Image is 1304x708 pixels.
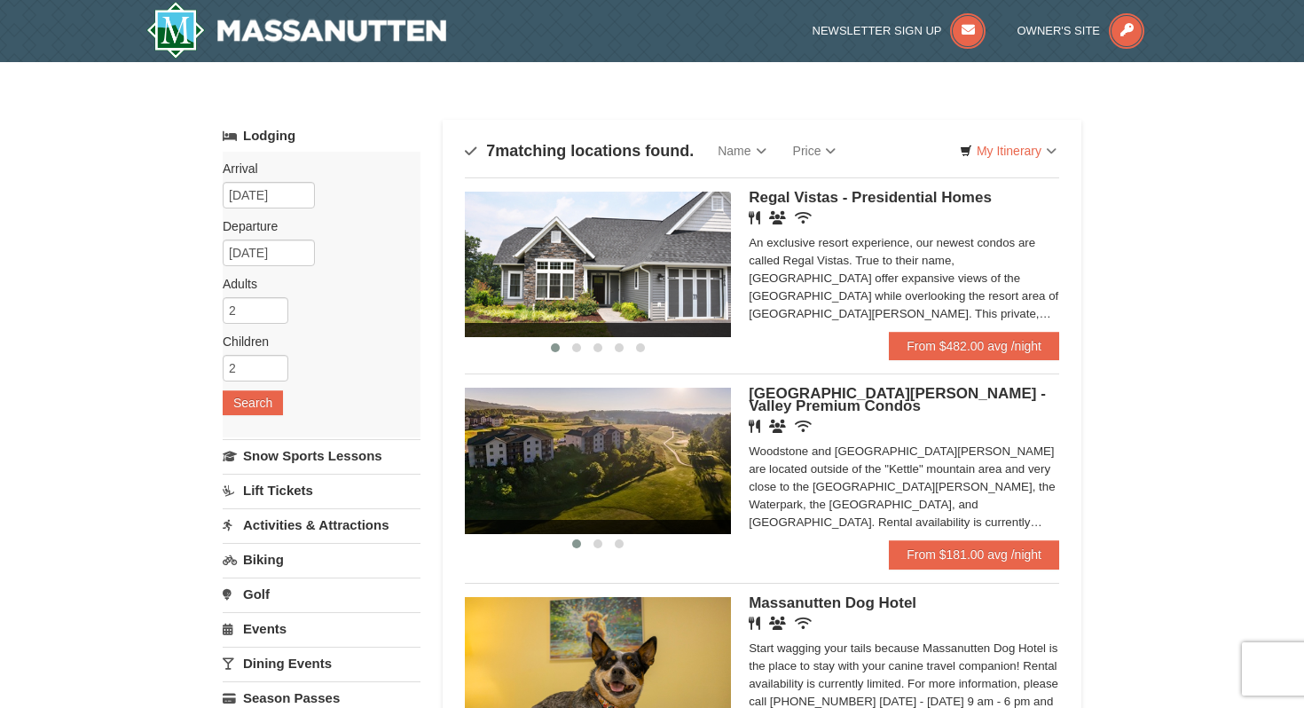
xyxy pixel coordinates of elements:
[769,420,786,433] i: Banquet Facilities
[795,617,812,630] i: Wireless Internet (free)
[223,508,420,541] a: Activities & Attractions
[795,420,812,433] i: Wireless Internet (free)
[704,133,779,169] a: Name
[749,443,1059,531] div: Woodstone and [GEOGRAPHIC_DATA][PERSON_NAME] are located outside of the "Kettle" mountain area an...
[749,234,1059,323] div: An exclusive resort experience, our newest condos are called Regal Vistas. True to their name, [G...
[223,439,420,472] a: Snow Sports Lessons
[1017,24,1101,37] span: Owner's Site
[465,142,694,160] h4: matching locations found.
[146,2,446,59] a: Massanutten Resort
[223,647,420,680] a: Dining Events
[813,24,986,37] a: Newsletter Sign Up
[889,540,1059,569] a: From $181.00 avg /night
[1017,24,1145,37] a: Owner's Site
[223,543,420,576] a: Biking
[223,390,283,415] button: Search
[223,275,407,293] label: Adults
[795,211,812,224] i: Wireless Internet (free)
[749,594,916,611] span: Massanutten Dog Hotel
[749,189,992,206] span: Regal Vistas - Presidential Homes
[223,612,420,645] a: Events
[749,420,760,433] i: Restaurant
[769,617,786,630] i: Banquet Facilities
[223,474,420,507] a: Lift Tickets
[749,385,1046,414] span: [GEOGRAPHIC_DATA][PERSON_NAME] - Valley Premium Condos
[749,211,760,224] i: Restaurant
[948,138,1068,164] a: My Itinerary
[223,578,420,610] a: Golf
[146,2,446,59] img: Massanutten Resort Logo
[749,617,760,630] i: Restaurant
[889,332,1059,360] a: From $482.00 avg /night
[813,24,942,37] span: Newsletter Sign Up
[780,133,850,169] a: Price
[223,160,407,177] label: Arrival
[223,120,420,152] a: Lodging
[223,217,407,235] label: Departure
[486,142,495,160] span: 7
[769,211,786,224] i: Banquet Facilities
[223,333,407,350] label: Children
